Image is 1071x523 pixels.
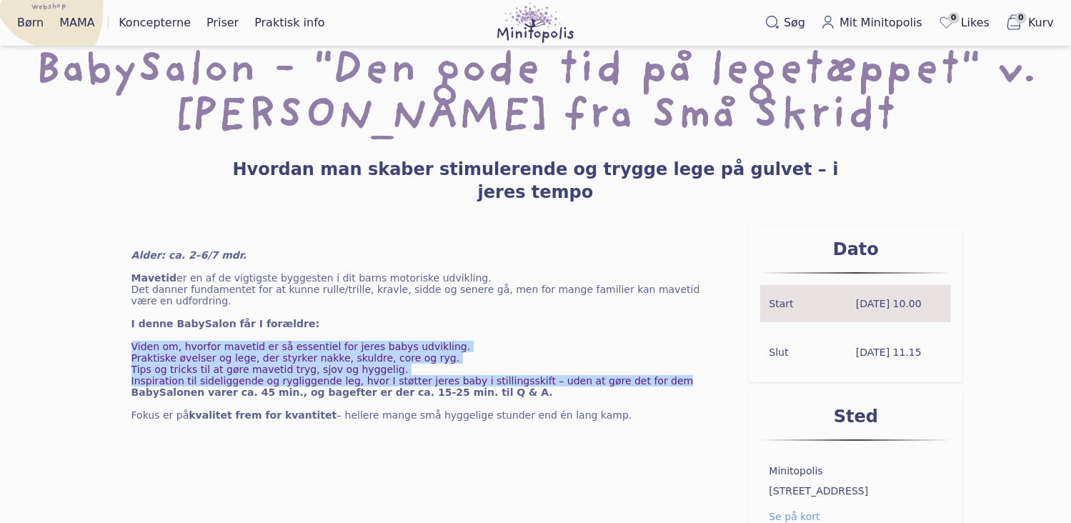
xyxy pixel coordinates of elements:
a: Koncepterne [113,11,196,34]
span: [STREET_ADDRESS] [769,484,942,498]
span: Likes [961,14,990,31]
a: MAMA [54,11,101,34]
h1: BabySalon - "Den gode tid på legetæppet" v. [PERSON_NAME] fra Små Skridt [23,49,1048,141]
span: Minitopolis [769,464,942,478]
button: 0Kurv [1000,11,1060,35]
a: Priser [201,11,244,34]
p: Praktiske øvelser og lege, der styrker nakke, skuldre, core og ryg. [131,352,727,364]
span: Søg [784,14,805,31]
em: Alder: ca. 2–6/7 mdr. [131,249,247,261]
span: [DATE] 11.15 [856,345,942,359]
span: 0 [948,12,960,24]
a: Praktisk info [249,11,330,34]
a: Mit Minitopolis [815,11,928,34]
h3: Hvordan man skaber stimulerende og trygge lege på gulvet – i jeres tempo [216,158,856,204]
h3: Dato [760,238,951,261]
span: [DATE] 10.00 [856,297,942,311]
p: Viden om, hvorfor mavetid er så essentiel for jeres babys udvikling. [131,341,727,352]
span: Start [769,297,855,311]
strong: Mavetid [131,272,177,284]
a: 0Likes [932,11,995,35]
strong: BabySalonen varer ca. 45 min., og bagefter er der ca. 15-25 min. til Q & A. [131,387,553,398]
p: Tips og tricks til at gøre mavetid tryg, sjov og hyggelig. [131,364,727,375]
span: Mit Minitopolis [840,14,922,31]
p: Fokus er på – hellere mange små hyggelige stunder end én lang kamp. [131,409,727,421]
strong: I denne BabySalon får I forældre: [131,318,319,329]
p: Inspiration til sideliggende og rygliggende leg, hvor I støtter jeres baby i stillingsskift – ude... [131,375,727,387]
img: Minitopolis logo [497,3,574,43]
button: Søg [759,11,811,34]
span: Slut [769,345,855,359]
span: Kurv [1028,14,1054,31]
p: er en af de vigtigste byggesten i dit barns motoriske udvikling. Det danner fundamentet for at ku... [131,272,727,307]
span: 0 [1015,12,1027,24]
h3: Sted [760,405,951,428]
strong: kvalitet frem for kvantitet [189,409,337,421]
a: Børn [11,11,49,34]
